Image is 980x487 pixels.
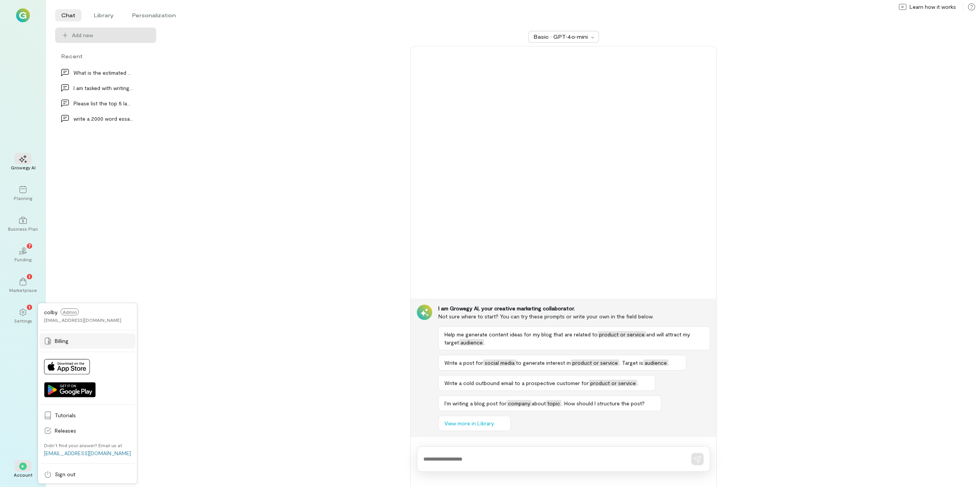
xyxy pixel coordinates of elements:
[44,450,131,456] a: [EMAIL_ADDRESS][DOMAIN_NAME]
[9,241,37,269] a: Funding
[484,339,485,346] span: .
[73,99,133,107] div: Please list the top 5 landlord friendly counties,…
[8,226,38,232] div: Business Plan
[126,9,182,21] li: Personalization
[643,359,668,366] span: audience
[55,427,131,435] span: Releases
[44,317,121,323] div: [EMAIL_ADDRESS][DOMAIN_NAME]
[29,303,30,310] span: 1
[444,400,506,407] span: I’m writing a blog post for
[444,331,598,338] span: Help me generate content ideas for my blog that are related to
[44,382,96,397] img: Get it on Google Play
[39,333,136,349] a: Billing
[598,331,646,338] span: product or service
[44,442,122,448] div: Didn’t find your answer? Email us at
[516,359,571,366] span: to generate interest in
[668,359,670,366] span: .
[73,84,133,92] div: I am tasked with writing a proposal for a new SCA…
[9,180,37,207] a: Planning
[438,375,655,391] button: Write a cold outbound email to a prospective customer forproduct or service.
[444,420,494,427] span: View more in Library
[483,359,516,366] span: social media
[619,359,643,366] span: . Target is
[438,416,511,431] button: View more in Library
[532,400,546,407] span: about
[15,256,31,262] div: Funding
[506,400,532,407] span: company
[589,380,637,386] span: product or service
[72,31,150,39] span: Add new
[438,395,661,411] button: I’m writing a blog post forcompanyabouttopic. How should I structure the post?
[60,308,79,315] span: Admin
[55,471,131,478] span: Sign out
[14,318,32,324] div: Settings
[9,287,37,293] div: Marketplace
[14,195,32,201] div: Planning
[438,355,686,371] button: Write a post forsocial mediato generate interest inproduct or service. Target isaudience.
[910,3,956,11] span: Learn how it works
[9,456,37,484] div: *Account
[73,115,133,123] div: write a 2000 word essay about the electoral colle…
[55,412,131,419] span: Tutorials
[55,52,156,60] div: Recent
[438,312,710,320] div: Not sure where to start? You can try these prompts or write your own in the field below.
[637,380,639,386] span: .
[9,210,37,238] a: Business Plan
[546,400,562,407] span: topic
[29,273,30,280] span: 1
[444,359,483,366] span: Write a post for
[39,408,136,423] a: Tutorials
[39,423,136,438] a: Releases
[459,339,484,346] span: audience
[11,164,36,171] div: Growegy AI
[438,326,710,350] button: Help me generate content ideas for my blog that are related toproduct or serviceand will attract ...
[88,9,120,21] li: Library
[444,380,589,386] span: Write a cold outbound email to a prospective customer for
[562,400,645,407] span: . How should I structure the post?
[14,472,33,478] div: Account
[9,302,37,330] a: Settings
[55,9,82,21] li: Chat
[534,33,589,41] div: Basic · GPT‑4o‑mini
[9,272,37,299] a: Marketplace
[73,69,133,77] div: What is the estimated high price for crypto curre…
[571,359,619,366] span: product or service
[55,337,131,345] span: Billing
[44,309,57,315] span: colby
[438,305,710,312] div: I am Growegy AI, your creative marketing collaborator.
[39,467,136,482] a: Sign out
[44,359,90,374] img: Download on App Store
[9,149,37,177] a: Growegy AI
[28,242,31,249] span: 7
